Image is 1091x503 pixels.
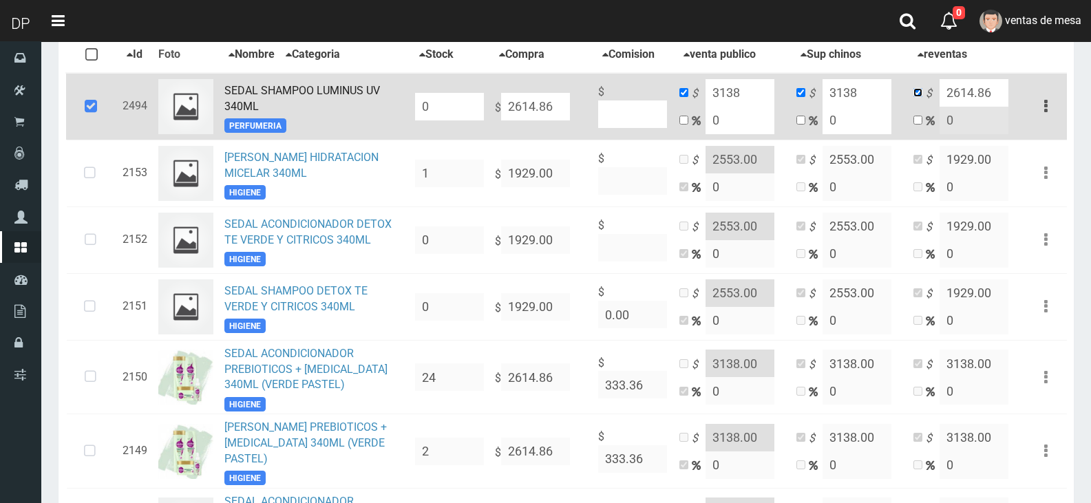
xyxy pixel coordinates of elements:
[953,6,965,19] span: 0
[489,273,593,340] td: $
[158,350,213,405] img: ...
[158,79,213,134] img: ...
[489,73,593,140] td: $
[224,252,266,266] span: HIGIENE
[224,185,266,200] span: HIGIENE
[123,46,147,63] button: Id
[598,46,659,63] button: Comision
[158,146,213,201] img: ...
[593,414,674,489] td: $
[926,357,940,373] i: $
[158,213,213,268] img: ...
[489,414,593,489] td: $
[1005,14,1081,27] span: ventas de mesa
[489,140,593,206] td: $
[593,206,674,273] td: $
[692,86,706,102] i: $
[224,347,388,392] a: SEDAL ACONDICIONADOR PREBIOTICOS + [MEDICAL_DATA] 340ML (VERDE PASTEL)
[926,431,940,447] i: $
[692,357,706,373] i: $
[926,220,940,235] i: $
[593,73,674,140] td: $
[158,279,213,334] img: ...
[809,86,823,102] i: $
[593,273,674,340] td: $
[926,153,940,169] i: $
[926,286,940,302] i: $
[117,414,153,489] td: 2149
[117,273,153,340] td: 2151
[926,86,940,102] i: $
[224,46,279,63] button: Nombre
[692,431,706,447] i: $
[224,118,286,133] span: PERFUMERIA
[224,151,379,180] a: [PERSON_NAME] HIDRATACION MICELAR 340ML
[495,46,549,63] button: Compra
[913,46,971,63] button: reventas
[224,217,392,246] a: SEDAL ACONDICIONADOR DETOX TE VERDE Y CITRICOS 340ML
[809,431,823,447] i: $
[679,46,760,63] button: venta publico
[415,46,458,63] button: Stock
[593,340,674,414] td: $
[117,140,153,206] td: 2153
[224,471,266,485] span: HIGIENE
[809,153,823,169] i: $
[224,284,368,313] a: SEDAL SHAMPOO DETOX TE VERDE Y CITRICOS 340ML
[224,397,266,411] span: HIGIENE
[224,84,380,113] a: SEDAL SHAMPOO LUMINUS UV 340ML
[117,73,153,140] td: 2494
[809,286,823,302] i: $
[489,206,593,273] td: $
[224,319,266,333] span: HIGIENE
[692,220,706,235] i: $
[692,286,706,302] i: $
[158,424,213,479] img: ...
[224,420,387,465] a: [PERSON_NAME] PREBIOTICOS + [MEDICAL_DATA] 340ML (VERDE PASTEL)
[809,357,823,373] i: $
[692,153,706,169] i: $
[117,206,153,273] td: 2152
[489,340,593,414] td: $
[593,140,674,206] td: $
[809,220,823,235] i: $
[796,46,865,63] button: Sup chinos
[117,340,153,414] td: 2150
[282,46,344,63] button: Categoria
[979,10,1002,32] img: User Image
[153,37,219,73] th: Foto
